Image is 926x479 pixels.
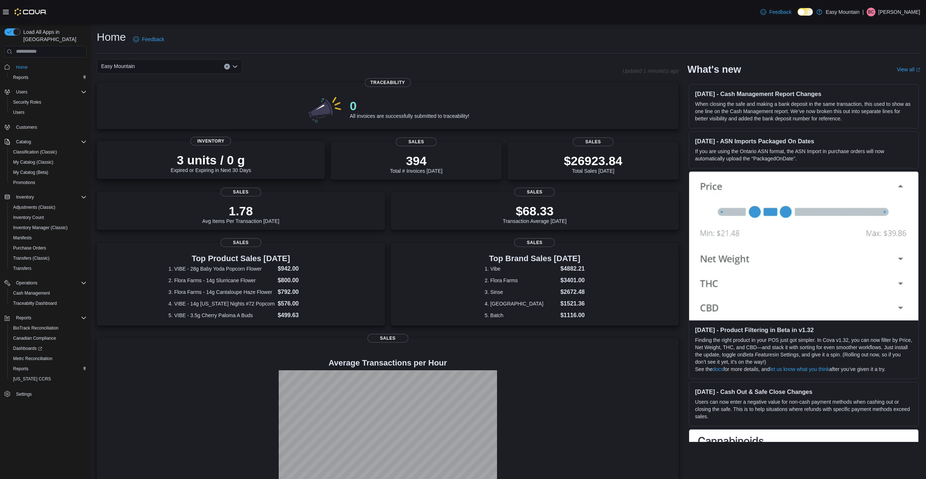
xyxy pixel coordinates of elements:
span: Purchase Orders [13,245,46,251]
span: Load All Apps in [GEOGRAPHIC_DATA] [20,28,87,43]
a: Reports [10,364,31,373]
button: Reports [13,314,34,322]
span: Traceabilty Dashboard [10,299,87,308]
span: Reports [10,73,87,82]
span: Inventory Count [10,213,87,222]
span: Reports [16,315,31,321]
p: 3 units / 0 g [171,153,251,167]
span: Dashboards [13,346,42,351]
span: Feedback [769,8,791,16]
dd: $800.00 [278,276,313,285]
button: Users [1,87,90,97]
button: Canadian Compliance [7,333,90,343]
span: Promotions [13,180,35,185]
a: Canadian Compliance [10,334,59,343]
dt: 4. [GEOGRAPHIC_DATA] [485,300,557,307]
span: Reports [10,364,87,373]
span: Catalog [13,137,87,146]
span: Settings [16,391,32,397]
p: Finding the right product in your POS just got simpler. In Cova v1.32, you can now filter by Pric... [695,336,913,366]
button: Open list of options [232,64,238,69]
button: Customers [1,122,90,132]
h3: [DATE] - ASN Imports Packaged On Dates [695,137,913,145]
button: Inventory [1,192,90,202]
dt: 1. VIBE - 28g Baby Yoda Popcorn Flower [168,265,275,272]
button: Reports [1,313,90,323]
span: [US_STATE] CCRS [13,376,51,382]
a: Home [13,63,31,72]
dd: $1116.00 [560,311,585,320]
button: Users [13,88,30,96]
button: My Catalog (Beta) [7,167,90,177]
dd: $792.00 [278,288,313,296]
button: Inventory [13,193,37,201]
span: Canadian Compliance [13,335,56,341]
a: [US_STATE] CCRS [10,375,54,383]
button: Transfers [7,263,90,274]
p: When closing the safe and making a bank deposit in the same transaction, this used to show as one... [695,100,913,122]
button: My Catalog (Classic) [7,157,90,167]
span: Home [13,63,87,72]
span: Security Roles [13,99,41,105]
span: Users [16,89,27,95]
dt: 3. Flora Farms - 14g Cantaloupe Haze Flower [168,288,275,296]
button: Traceabilty Dashboard [7,298,90,308]
span: Manifests [10,233,87,242]
p: 0 [350,99,469,113]
button: Security Roles [7,97,90,107]
div: Total # Invoices [DATE] [390,153,442,174]
button: Clear input [224,64,230,69]
span: Adjustments (Classic) [13,204,55,210]
span: Metrc Reconciliation [13,356,52,362]
button: Transfers (Classic) [7,253,90,263]
span: My Catalog (Beta) [13,169,48,175]
button: Adjustments (Classic) [7,202,90,212]
span: BC [868,8,874,16]
p: 1.78 [202,204,279,218]
span: Sales [220,188,261,196]
span: Reports [13,366,28,372]
span: Operations [16,280,37,286]
span: Transfers [13,266,31,271]
span: Users [13,88,87,96]
span: Customers [13,123,87,132]
a: docs [713,366,724,372]
span: Dashboards [10,344,87,353]
a: Feedback [758,5,794,19]
span: Sales [514,188,555,196]
span: My Catalog (Classic) [10,158,87,167]
div: Ben Clements [867,8,875,16]
p: Updated 1 minute(s) ago [623,68,679,74]
span: Cash Management [13,290,50,296]
a: My Catalog (Classic) [10,158,56,167]
a: Traceabilty Dashboard [10,299,60,308]
span: Sales [367,334,408,343]
span: Sales [573,137,613,146]
dt: 2. Flora Farms [485,277,557,284]
p: | [862,8,864,16]
span: Sales [220,238,261,247]
button: Operations [13,279,40,287]
span: Inventory [190,137,231,145]
dd: $3401.00 [560,276,585,285]
span: Classification (Classic) [10,148,87,156]
button: Settings [1,388,90,399]
a: Users [10,108,27,117]
h3: Top Product Sales [DATE] [168,254,313,263]
p: 394 [390,153,442,168]
button: Catalog [1,137,90,147]
a: Transfers (Classic) [10,254,52,263]
button: Manifests [7,233,90,243]
button: Purchase Orders [7,243,90,253]
button: Classification (Classic) [7,147,90,157]
img: 0 [306,94,344,123]
a: Purchase Orders [10,244,49,252]
dd: $576.00 [278,299,313,308]
button: [US_STATE] CCRS [7,374,90,384]
span: Traceabilty Dashboard [13,300,57,306]
a: BioTrack Reconciliation [10,324,61,332]
span: Inventory Manager (Classic) [13,225,68,231]
span: Manifests [13,235,32,241]
span: Inventory Manager (Classic) [10,223,87,232]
